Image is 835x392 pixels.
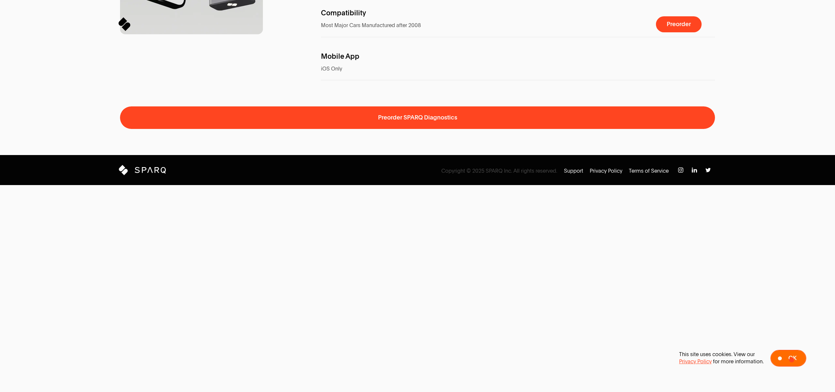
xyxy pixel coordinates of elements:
span: Preorder SPARQ Diagnostics [378,115,457,121]
img: Instagram [692,167,697,173]
span: Copyright © 2025 SPARQ Inc. All rights reserved. [441,167,557,175]
span: Preorder [667,21,691,27]
a: Privacy Policy [590,167,622,175]
button: Preorder SPARQ Diagnostics [120,106,715,129]
img: Instagram [678,167,683,173]
img: Instagram [706,167,711,173]
span: iOS Only [321,65,342,72]
a: Support [564,167,583,175]
p: This site uses cookies. View our for more information. [679,351,764,366]
span: Ok [788,355,797,361]
a: Terms of Service [629,167,669,175]
a: Privacy Policy [679,358,712,365]
span: Mobile App [321,53,359,60]
button: Ok [770,350,806,367]
button: Preorder a SPARQ Diagnostics Device [656,16,702,32]
span: iOS Only [321,65,615,72]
